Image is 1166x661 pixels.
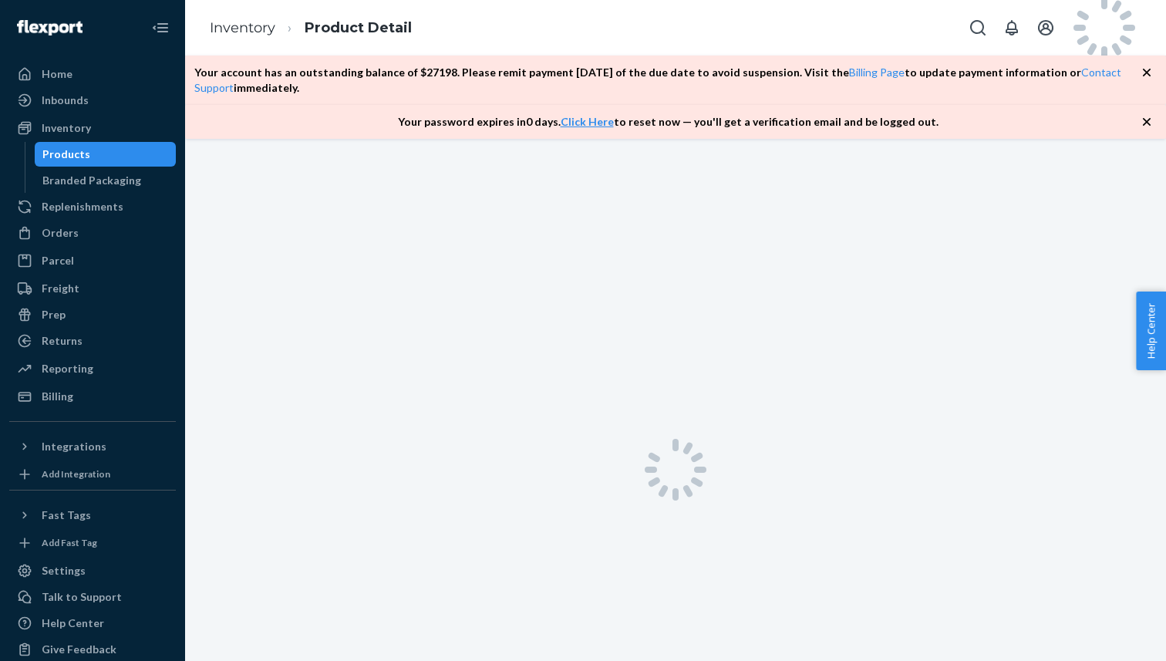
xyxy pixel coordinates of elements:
p: Your password expires in 0 days . to reset now — you'll get a verification email and be logged out. [398,114,939,130]
a: Products [35,142,177,167]
a: Product Detail [305,19,412,36]
a: Billing Page [849,66,905,79]
button: Open account menu [1030,12,1061,43]
a: Talk to Support [9,585,176,609]
div: Fast Tags [42,508,91,523]
button: Fast Tags [9,503,176,528]
a: Settings [9,558,176,583]
a: Replenishments [9,194,176,219]
button: Close Navigation [145,12,176,43]
div: Parcel [42,253,74,268]
div: Integrations [42,439,106,454]
a: Prep [9,302,176,327]
a: Inventory [9,116,176,140]
div: Settings [42,563,86,578]
div: Help Center [42,615,104,631]
a: Add Fast Tag [9,534,176,552]
div: Reporting [42,361,93,376]
a: Help Center [9,611,176,636]
div: Branded Packaging [42,173,141,188]
div: Replenishments [42,199,123,214]
a: Reporting [9,356,176,381]
div: Billing [42,389,73,404]
div: Home [42,66,72,82]
div: Inventory [42,120,91,136]
div: Talk to Support [42,589,122,605]
div: Add Integration [42,467,110,481]
a: Add Integration [9,465,176,484]
div: Inbounds [42,93,89,108]
p: Your account has an outstanding balance of $ 27198 . Please remit payment [DATE] of the due date ... [194,65,1141,96]
a: Branded Packaging [35,168,177,193]
ol: breadcrumbs [197,5,424,51]
div: Prep [42,307,66,322]
div: Freight [42,281,79,296]
div: Orders [42,225,79,241]
button: Help Center [1136,292,1166,370]
a: Freight [9,276,176,301]
a: Billing [9,384,176,409]
button: Open notifications [996,12,1027,43]
div: Add Fast Tag [42,536,97,549]
a: Parcel [9,248,176,273]
a: Click Here [561,115,614,128]
div: Returns [42,333,83,349]
div: Products [42,147,90,162]
a: Inventory [210,19,275,36]
button: Open Search Box [962,12,993,43]
img: Flexport logo [17,20,83,35]
div: Give Feedback [42,642,116,657]
a: Home [9,62,176,86]
a: Returns [9,329,176,353]
a: Orders [9,221,176,245]
button: Integrations [9,434,176,459]
a: Inbounds [9,88,176,113]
